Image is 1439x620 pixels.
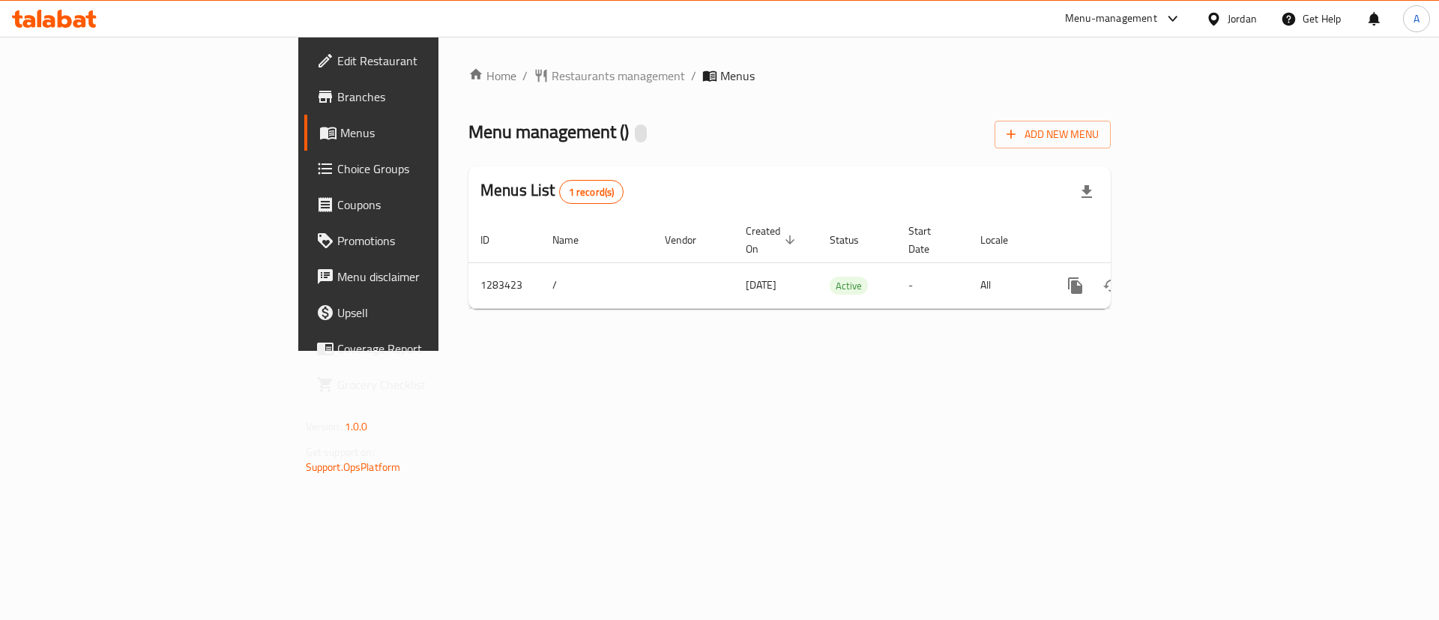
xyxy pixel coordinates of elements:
[337,52,527,70] span: Edit Restaurant
[337,160,527,178] span: Choice Groups
[534,67,685,85] a: Restaurants management
[1058,268,1093,304] button: more
[304,331,539,367] a: Coverage Report
[468,115,629,148] span: Menu management ( )
[540,262,653,308] td: /
[468,217,1213,309] table: enhanced table
[337,196,527,214] span: Coupons
[304,43,539,79] a: Edit Restaurant
[830,231,878,249] span: Status
[830,277,868,295] div: Active
[480,231,509,249] span: ID
[1065,10,1157,28] div: Menu-management
[306,417,343,436] span: Version:
[560,185,624,199] span: 1 record(s)
[304,79,539,115] a: Branches
[552,231,598,249] span: Name
[304,259,539,295] a: Menu disclaimer
[665,231,716,249] span: Vendor
[304,367,539,403] a: Grocery Checklist
[746,222,800,258] span: Created On
[304,223,539,259] a: Promotions
[1414,10,1420,27] span: A
[1007,125,1099,144] span: Add New Menu
[1069,174,1105,210] div: Export file
[552,67,685,85] span: Restaurants management
[691,67,696,85] li: /
[340,124,527,142] span: Menus
[304,187,539,223] a: Coupons
[720,67,755,85] span: Menus
[306,442,375,462] span: Get support on:
[306,457,401,477] a: Support.OpsPlatform
[304,151,539,187] a: Choice Groups
[830,277,868,295] span: Active
[1093,268,1129,304] button: Change Status
[468,67,1111,85] nav: breadcrumb
[980,231,1028,249] span: Locale
[896,262,968,308] td: -
[337,376,527,394] span: Grocery Checklist
[337,340,527,358] span: Coverage Report
[345,417,368,436] span: 1.0.0
[337,268,527,286] span: Menu disclaimer
[337,88,527,106] span: Branches
[480,179,624,204] h2: Menus List
[304,295,539,331] a: Upsell
[1046,217,1213,263] th: Actions
[908,222,950,258] span: Start Date
[559,180,624,204] div: Total records count
[304,115,539,151] a: Menus
[337,304,527,322] span: Upsell
[746,275,776,295] span: [DATE]
[995,121,1111,148] button: Add New Menu
[1228,10,1257,27] div: Jordan
[968,262,1046,308] td: All
[337,232,527,250] span: Promotions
